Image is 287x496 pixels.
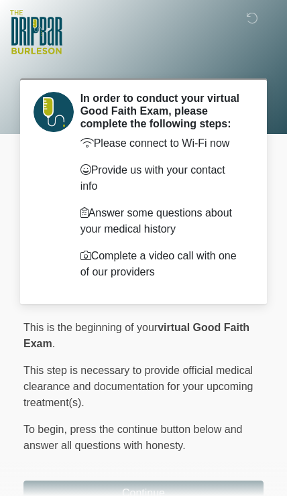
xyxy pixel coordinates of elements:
span: To begin, [23,424,70,435]
img: The DRIPBaR - Burleson Logo [10,10,62,54]
h2: In order to conduct your virtual Good Faith Exam, please complete the following steps: [80,92,243,131]
p: Please connect to Wi-Fi now [80,135,243,151]
p: Provide us with your contact info [80,162,243,194]
span: . [52,338,55,349]
img: Agent Avatar [34,92,74,132]
p: Answer some questions about your medical history [80,205,243,237]
span: This is the beginning of your [23,322,158,333]
span: press the continue button below and answer all questions with honesty. [23,424,242,451]
span: This step is necessary to provide official medical clearance and documentation for your upcoming ... [23,365,253,408]
p: Complete a video call with one of our providers [80,248,243,280]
